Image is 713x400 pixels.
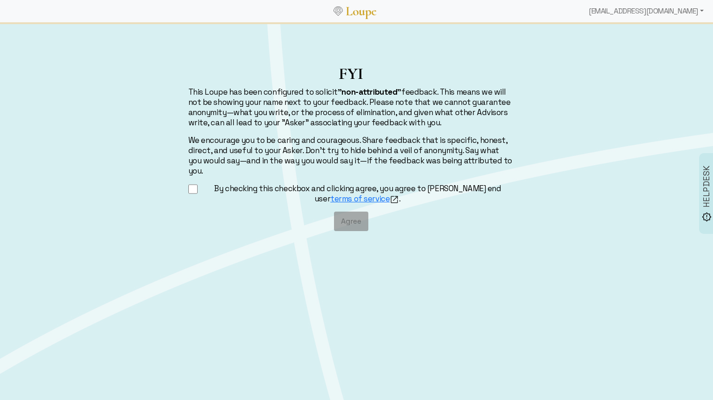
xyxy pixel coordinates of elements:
label: By checking this checkbox and clicking agree, you agree to [PERSON_NAME] end user . [201,183,514,204]
img: brightness_alert_FILL0_wght500_GRAD0_ops.svg [702,212,712,222]
div: [EMAIL_ADDRESS][DOMAIN_NAME] [585,2,707,20]
img: Loupe Logo [334,6,343,16]
p: This Loupe has been configured to solicit feedback. This means we will not be showing your name n... [188,87,514,128]
img: FFFF [390,195,399,204]
p: We encourage you to be caring and courageous. Share feedback that is specific, honest, direct, an... [188,135,514,176]
a: Loupe [343,3,380,20]
a: terms of serviceFFFF [330,194,399,204]
h1: FYI [188,64,514,83]
strong: "non-attributed" [338,87,401,97]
